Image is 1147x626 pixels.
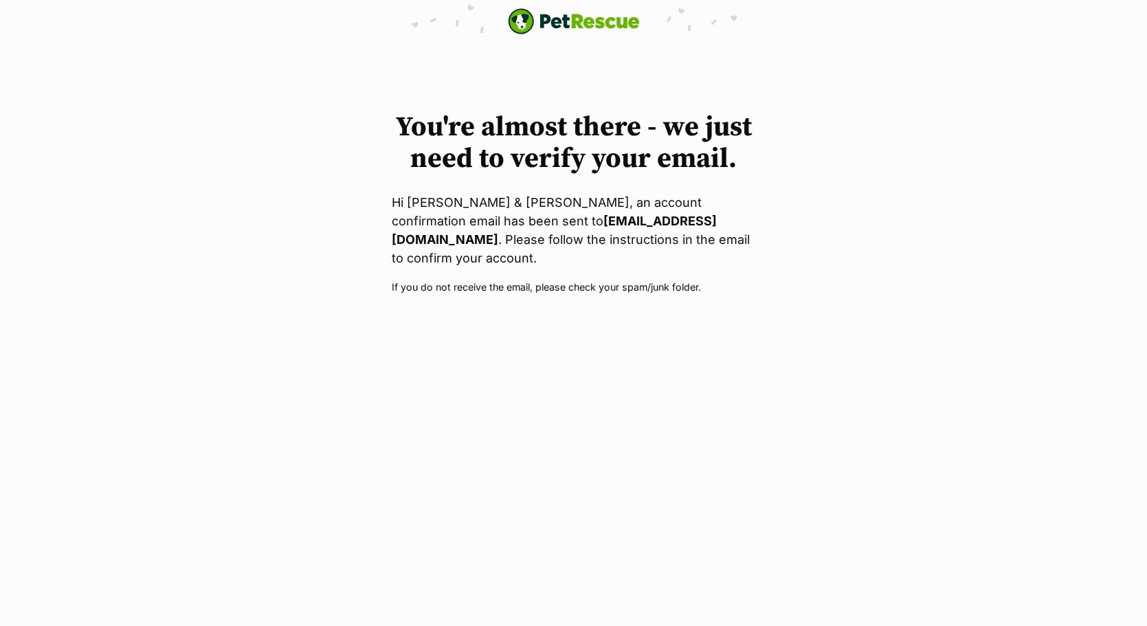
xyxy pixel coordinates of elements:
[392,214,717,247] strong: [EMAIL_ADDRESS][DOMAIN_NAME]
[392,280,756,294] p: If you do not receive the email, please check your spam/junk folder.
[508,8,640,34] a: PetRescue
[392,193,756,267] p: Hi [PERSON_NAME] & [PERSON_NAME], an account confirmation email has been sent to . Please follow ...
[508,8,640,34] img: logo-e224e6f780fb5917bec1dbf3a21bbac754714ae5b6737aabdf751b685950b380.svg
[392,111,756,175] h1: You're almost there - we just need to verify your email.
